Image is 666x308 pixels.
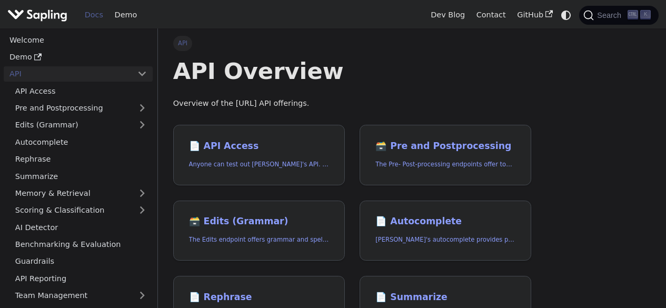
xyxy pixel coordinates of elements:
a: GitHub [511,7,558,23]
a: Dev Blog [425,7,470,23]
h1: API Overview [173,57,532,85]
a: Docs [79,7,109,23]
button: Search (Ctrl+K) [579,6,658,25]
a: Benchmarking & Evaluation [9,237,153,252]
span: API [173,36,193,51]
p: Sapling's autocomplete provides predictions of the next few characters or words [375,235,515,245]
button: Collapse sidebar category 'API' [132,66,153,82]
p: The Pre- Post-processing endpoints offer tools for preparing your text data for ingestation as we... [375,160,515,170]
a: API Reporting [9,271,153,286]
h2: Rephrase [189,292,329,303]
a: Rephrase [9,152,153,167]
a: Memory & Retrieval [9,186,153,201]
a: Scoring & Classification [9,203,153,218]
a: Team Management [9,288,153,303]
h2: Pre and Postprocessing [375,141,515,152]
a: 📄️ API AccessAnyone can test out [PERSON_NAME]'s API. To get started with the API, simply: [173,125,345,185]
a: API Access [9,83,153,98]
a: Pre and Postprocessing [9,101,153,116]
p: Overview of the [URL] API offerings. [173,97,532,110]
a: Summarize [9,168,153,184]
a: Demo [109,7,143,23]
a: Guardrails [9,254,153,269]
a: Edits (Grammar) [9,117,153,133]
p: The Edits endpoint offers grammar and spell checking. [189,235,329,245]
h2: API Access [189,141,329,152]
button: Switch between dark and light mode (currently system mode) [559,7,574,23]
img: Sapling.ai [7,7,67,23]
a: Welcome [4,32,153,47]
a: Autocomplete [9,134,153,150]
a: Contact [471,7,512,23]
h2: Autocomplete [375,216,515,227]
a: 🗃️ Pre and PostprocessingThe Pre- Post-processing endpoints offer tools for preparing your text d... [360,125,531,185]
a: API [4,66,132,82]
a: 🗃️ Edits (Grammar)The Edits endpoint offers grammar and spell checking. [173,201,345,261]
a: AI Detector [9,220,153,235]
a: Demo [4,49,153,65]
h2: Summarize [375,292,515,303]
kbd: K [640,10,651,19]
nav: Breadcrumbs [173,36,532,51]
h2: Edits (Grammar) [189,216,329,227]
a: Sapling.ai [7,7,71,23]
span: Search [594,11,628,19]
p: Anyone can test out Sapling's API. To get started with the API, simply: [189,160,329,170]
a: 📄️ Autocomplete[PERSON_NAME]'s autocomplete provides predictions of the next few characters or words [360,201,531,261]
